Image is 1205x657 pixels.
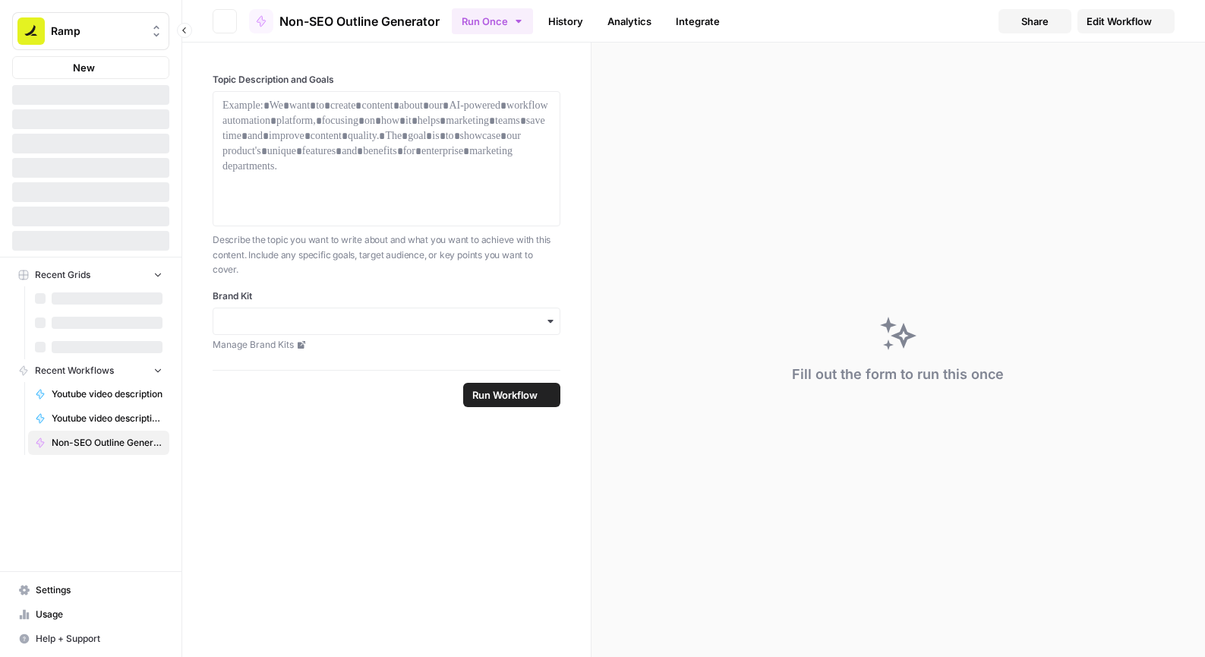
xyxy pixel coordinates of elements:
[598,9,661,33] a: Analytics
[213,73,560,87] label: Topic Description and Goals
[35,364,114,377] span: Recent Workflows
[1021,14,1049,29] span: Share
[472,387,538,403] span: Run Workflow
[36,608,162,621] span: Usage
[279,12,440,30] span: Non-SEO Outline Generator
[51,24,143,39] span: Ramp
[12,56,169,79] button: New
[12,627,169,651] button: Help + Support
[12,359,169,382] button: Recent Workflows
[52,387,162,401] span: Youtube video description
[36,583,162,597] span: Settings
[1077,9,1175,33] a: Edit Workflow
[73,60,95,75] span: New
[998,9,1071,33] button: Share
[36,632,162,646] span: Help + Support
[792,364,1004,385] div: Fill out the form to run this once
[12,578,169,602] a: Settings
[12,12,169,50] button: Workspace: Ramp
[28,382,169,406] a: Youtube video description
[12,264,169,286] button: Recent Grids
[28,406,169,431] a: Youtube video descriptions
[17,17,45,45] img: Ramp Logo
[463,383,560,407] button: Run Workflow
[539,9,592,33] a: History
[213,338,560,352] a: Manage Brand Kits
[52,436,162,450] span: Non-SEO Outline Generator
[249,9,440,33] a: Non-SEO Outline Generator
[213,289,560,303] label: Brand Kit
[452,8,533,34] button: Run Once
[12,602,169,627] a: Usage
[1087,14,1152,29] span: Edit Workflow
[667,9,729,33] a: Integrate
[28,431,169,455] a: Non-SEO Outline Generator
[35,268,90,282] span: Recent Grids
[213,232,560,277] p: Describe the topic you want to write about and what you want to achieve with this content. Includ...
[52,412,162,425] span: Youtube video descriptions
